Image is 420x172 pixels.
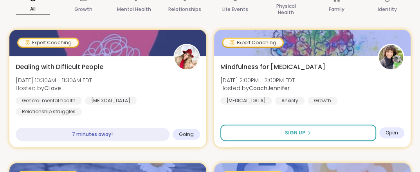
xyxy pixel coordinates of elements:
div: Expert Coaching [18,39,78,47]
span: Open [386,130,398,136]
b: CoachJennifer [249,84,290,92]
span: Going [179,131,194,138]
p: Relationships [168,5,201,14]
span: Mindfulness for [MEDICAL_DATA] [220,62,325,72]
span: Sign Up [285,129,305,136]
div: Relationship struggles [16,108,82,116]
p: Mental Health [117,5,151,14]
p: Family [329,5,344,14]
p: Growth [74,5,92,14]
div: Expert Coaching [223,39,283,47]
button: Sign Up [220,125,377,141]
span: Dealing with Difficult People [16,62,103,72]
span: Hosted by [220,84,295,92]
img: CLove [175,45,199,69]
div: General mental health [16,97,82,105]
p: All [16,4,50,14]
span: [DATE] 2:00PM - 3:00PM EDT [220,76,295,84]
p: Identity [378,5,397,14]
span: [DATE] 10:30AM - 11:30AM EDT [16,76,92,84]
p: Physical Health [269,2,303,17]
div: Growth [308,97,337,105]
div: 7 minutes away! [16,128,169,141]
img: CoachJennifer [379,45,403,69]
div: [MEDICAL_DATA] [220,97,272,105]
p: Life Events [222,5,248,14]
div: [MEDICAL_DATA] [85,97,137,105]
div: Anxiety [275,97,305,105]
b: CLove [44,84,61,92]
span: Hosted by [16,84,92,92]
